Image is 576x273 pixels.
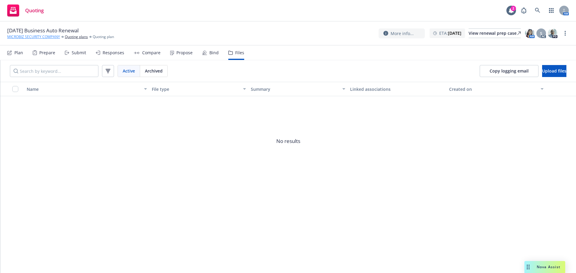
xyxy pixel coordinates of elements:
[379,28,425,38] button: More info...
[7,34,60,40] a: MICROBIZ SECURITY COMPANY
[540,30,542,37] span: S
[145,68,163,74] span: Archived
[447,82,546,96] button: Created on
[348,82,447,96] button: Linked associations
[448,30,461,36] strong: [DATE]
[103,50,124,55] div: Responses
[39,50,55,55] div: Prepare
[209,50,219,55] div: Bind
[511,6,516,11] div: 2
[0,96,576,186] span: No results
[542,65,566,77] button: Upload files
[235,50,244,55] div: Files
[480,65,538,77] button: Copy logging email
[524,261,565,273] button: Nova Assist
[524,261,532,273] div: Drag to move
[10,65,98,77] input: Search by keyword...
[5,2,46,19] a: Quoting
[12,86,18,92] input: Select all
[142,50,160,55] div: Compare
[542,68,566,74] span: Upload files
[439,30,461,36] span: ETA :
[65,34,88,40] a: Quoting plans
[518,4,530,16] a: Report a Bug
[24,82,149,96] button: Name
[248,82,348,96] button: Summary
[490,68,529,74] span: Copy logging email
[25,8,44,13] span: Quoting
[525,28,535,38] img: photo
[548,28,557,38] img: photo
[545,4,557,16] a: Switch app
[27,86,140,92] div: Name
[152,86,240,92] div: File type
[93,34,114,40] span: Quoting plan
[72,50,86,55] div: Submit
[176,50,193,55] div: Propose
[537,264,560,269] span: Nova Assist
[532,4,544,16] a: Search
[149,82,249,96] button: File type
[469,28,521,38] a: View renewal prep case
[449,86,537,92] div: Created on
[251,86,339,92] div: Summary
[7,27,79,34] span: [DATE] Business Auto Renewal
[123,68,135,74] span: Active
[562,30,569,37] a: more
[350,86,445,92] div: Linked associations
[14,50,23,55] div: Plan
[391,30,414,37] span: More info...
